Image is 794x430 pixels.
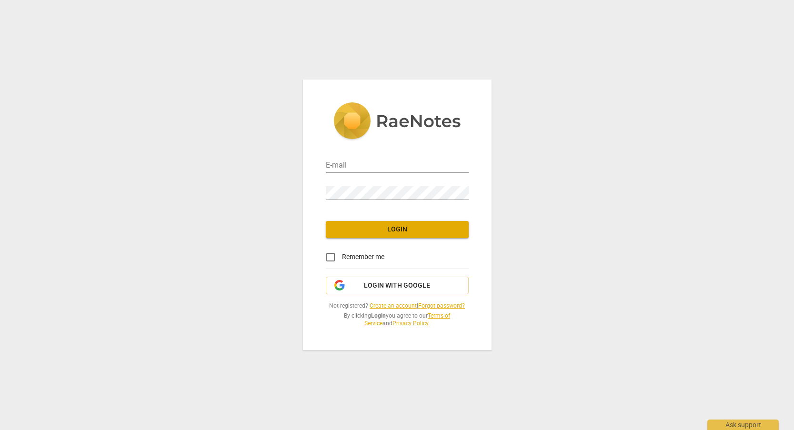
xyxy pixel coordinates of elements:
span: Login [333,225,461,234]
span: Not registered? | [326,302,469,310]
button: Login [326,221,469,238]
div: Ask support [707,420,779,430]
span: By clicking you agree to our and . [326,312,469,328]
span: Remember me [342,252,384,262]
span: Login with Google [364,281,430,290]
a: Create an account [370,302,417,309]
img: 5ac2273c67554f335776073100b6d88f.svg [333,102,461,141]
button: Login with Google [326,277,469,295]
a: Forgot password? [418,302,465,309]
a: Privacy Policy [392,320,428,327]
b: Login [371,312,386,319]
